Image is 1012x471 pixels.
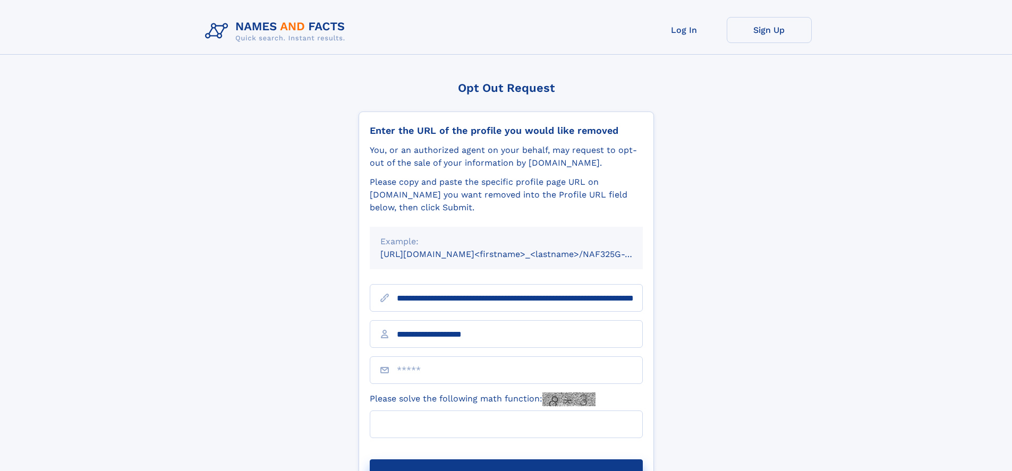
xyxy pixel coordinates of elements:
[380,235,632,248] div: Example:
[201,17,354,46] img: Logo Names and Facts
[642,17,727,43] a: Log In
[370,176,643,214] div: Please copy and paste the specific profile page URL on [DOMAIN_NAME] you want removed into the Pr...
[727,17,812,43] a: Sign Up
[359,81,654,95] div: Opt Out Request
[380,249,663,259] small: [URL][DOMAIN_NAME]<firstname>_<lastname>/NAF325G-xxxxxxxx
[370,392,596,406] label: Please solve the following math function:
[370,125,643,136] div: Enter the URL of the profile you would like removed
[370,144,643,169] div: You, or an authorized agent on your behalf, may request to opt-out of the sale of your informatio...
